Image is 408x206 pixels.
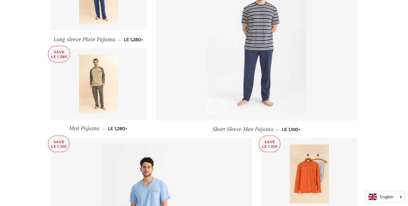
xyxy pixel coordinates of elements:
p: Save LE 1,100 [48,136,69,152]
p: Save LE 1,100 [259,136,280,152]
span: LE 1,280 [124,37,144,42]
span: LE 1,280 [108,126,128,131]
p: Save LE 1,280 [48,46,70,62]
span: Long sleeve Plain Pajama [54,36,115,43]
span: Men Pajama [69,125,100,132]
i: English [380,195,393,199]
span: LE 1,100 [282,127,301,132]
a: Short Sleeve Men Pajama — LE 1,100 [156,121,357,138]
a: Men Pajama — LE 1,280 [51,120,147,137]
span: Short Sleeve Men Pajama [213,126,273,133]
span: — [118,37,121,42]
span: — [276,127,279,132]
span: — [102,126,105,131]
a: English [368,194,401,200]
a: Long sleeve Plain Pajama — LE 1,280 [51,31,147,48]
